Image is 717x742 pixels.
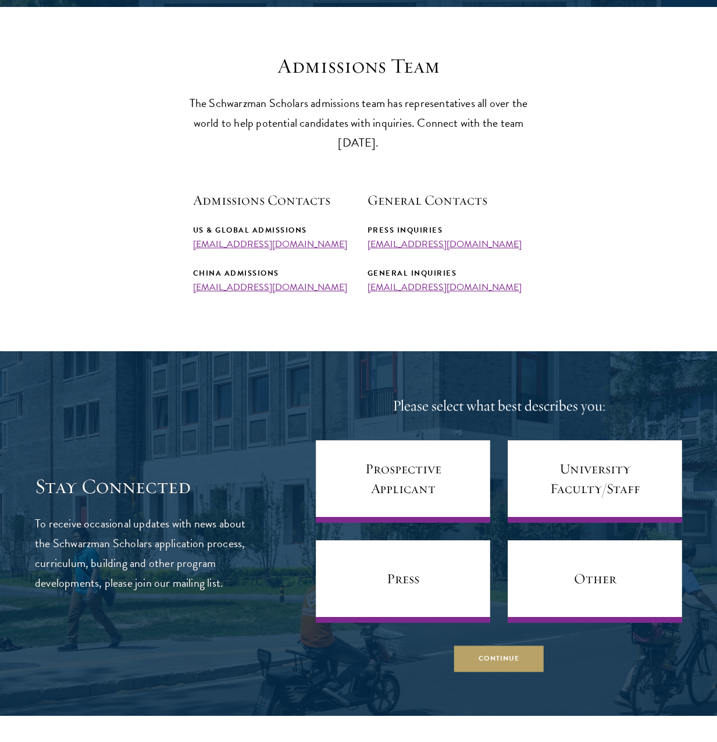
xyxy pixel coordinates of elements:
[179,93,539,152] p: The Schwarzman Scholars admissions team has representatives all over the world to help potential ...
[368,224,525,237] div: Press Inquiries
[316,540,490,623] a: Press
[508,540,682,623] a: Other
[368,190,525,210] h5: General Contacts
[193,237,347,251] a: [EMAIL_ADDRESS][DOMAIN_NAME]
[193,267,350,280] div: China Admissions
[508,440,682,523] a: University Faculty/Staff
[35,513,253,593] p: To receive occasional updates with news about the Schwarzman Scholars application process, curric...
[193,280,347,294] a: [EMAIL_ADDRESS][DOMAIN_NAME]
[35,474,253,499] h3: Stay Connected
[368,267,525,280] div: General Inquiries
[368,280,522,294] a: [EMAIL_ADDRESS][DOMAIN_NAME]
[179,53,539,79] h3: Admissions Team
[454,646,544,672] button: Continue
[316,440,490,523] a: Prospective Applicant
[316,395,682,417] h4: Please select what best describes you:
[368,237,522,251] a: [EMAIL_ADDRESS][DOMAIN_NAME]
[193,224,350,237] div: US & Global Admissions
[193,190,350,210] h5: Admissions Contacts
